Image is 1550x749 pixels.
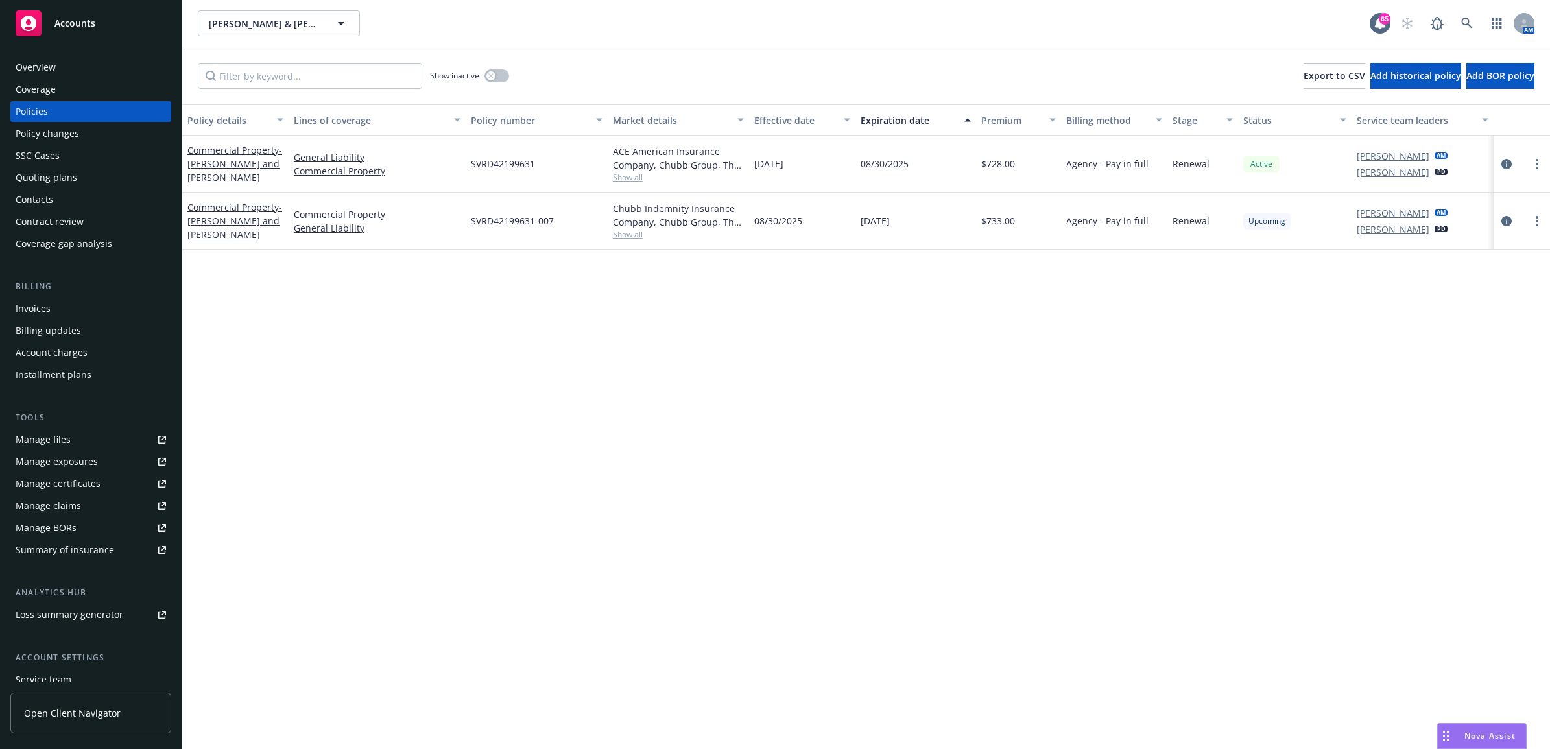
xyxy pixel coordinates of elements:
[1173,113,1219,127] div: Stage
[10,5,171,42] a: Accounts
[1438,724,1454,748] div: Drag to move
[10,669,171,690] a: Service team
[981,113,1042,127] div: Premium
[294,164,460,178] a: Commercial Property
[613,145,745,172] div: ACE American Insurance Company, Chubb Group, The ABC Program, CRC Group
[10,429,171,450] a: Manage files
[10,280,171,293] div: Billing
[754,214,802,228] span: 08/30/2025
[10,586,171,599] div: Analytics hub
[16,211,84,232] div: Contract review
[16,101,48,122] div: Policies
[1357,222,1429,236] a: [PERSON_NAME]
[10,540,171,560] a: Summary of insurance
[1379,13,1390,25] div: 65
[861,113,957,127] div: Expiration date
[981,157,1015,171] span: $728.00
[1357,149,1429,163] a: [PERSON_NAME]
[24,706,121,720] span: Open Client Navigator
[855,104,976,136] button: Expiration date
[54,18,95,29] span: Accounts
[613,172,745,183] span: Show all
[16,669,71,690] div: Service team
[16,57,56,78] div: Overview
[1248,158,1274,170] span: Active
[10,517,171,538] a: Manage BORs
[10,451,171,472] a: Manage exposures
[294,221,460,235] a: General Liability
[10,298,171,319] a: Invoices
[1066,214,1149,228] span: Agency - Pay in full
[187,201,282,241] a: Commercial Property
[294,113,446,127] div: Lines of coverage
[1370,69,1461,82] span: Add historical policy
[430,70,479,81] span: Show inactive
[187,113,269,127] div: Policy details
[1066,157,1149,171] span: Agency - Pay in full
[1437,723,1527,749] button: Nova Assist
[466,104,608,136] button: Policy number
[1394,10,1420,36] a: Start snowing
[1238,104,1352,136] button: Status
[10,411,171,424] div: Tools
[608,104,750,136] button: Market details
[471,157,535,171] span: SVRD42199631
[1173,214,1210,228] span: Renewal
[471,214,554,228] span: SVRD42199631-007
[1424,10,1450,36] a: Report a Bug
[16,79,56,100] div: Coverage
[10,57,171,78] a: Overview
[471,113,588,127] div: Policy number
[1466,63,1534,89] button: Add BOR policy
[1357,206,1429,220] a: [PERSON_NAME]
[16,451,98,472] div: Manage exposures
[10,473,171,494] a: Manage certificates
[1061,104,1167,136] button: Billing method
[981,214,1015,228] span: $733.00
[16,189,53,210] div: Contacts
[1352,104,1494,136] button: Service team leaders
[187,144,282,184] a: Commercial Property
[1499,156,1514,172] a: circleInformation
[10,604,171,625] a: Loss summary generator
[10,364,171,385] a: Installment plans
[1357,113,1474,127] div: Service team leaders
[187,201,282,241] span: - [PERSON_NAME] and [PERSON_NAME]
[16,517,77,538] div: Manage BORs
[10,101,171,122] a: Policies
[749,104,855,136] button: Effective date
[754,157,783,171] span: [DATE]
[1484,10,1510,36] a: Switch app
[10,189,171,210] a: Contacts
[289,104,466,136] button: Lines of coverage
[198,10,360,36] button: [PERSON_NAME] & [PERSON_NAME]
[10,79,171,100] a: Coverage
[10,495,171,516] a: Manage claims
[10,342,171,363] a: Account charges
[16,429,71,450] div: Manage files
[10,145,171,166] a: SSC Cases
[16,167,77,188] div: Quoting plans
[16,233,112,254] div: Coverage gap analysis
[1454,10,1480,36] a: Search
[16,495,81,516] div: Manage claims
[294,150,460,164] a: General Liability
[10,123,171,144] a: Policy changes
[1066,113,1148,127] div: Billing method
[1529,213,1545,229] a: more
[1357,165,1429,179] a: [PERSON_NAME]
[16,604,123,625] div: Loss summary generator
[16,123,79,144] div: Policy changes
[10,320,171,341] a: Billing updates
[187,144,282,184] span: - [PERSON_NAME] and [PERSON_NAME]
[10,167,171,188] a: Quoting plans
[1304,69,1365,82] span: Export to CSV
[754,113,836,127] div: Effective date
[613,202,745,229] div: Chubb Indemnity Insurance Company, Chubb Group, The ABC Program, CRC Group
[16,364,91,385] div: Installment plans
[976,104,1061,136] button: Premium
[1529,156,1545,172] a: more
[1499,213,1514,229] a: circleInformation
[1248,215,1285,227] span: Upcoming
